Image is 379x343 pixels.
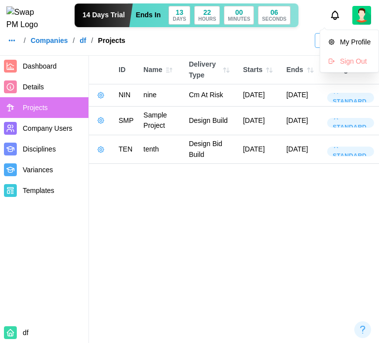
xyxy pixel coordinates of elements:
div: Zulqarnain Khalil [320,30,379,73]
div: 14 Days Trial [75,3,133,27]
td: [DATE] [281,84,322,106]
td: Cm At Risk [184,84,238,106]
td: [DATE] [238,135,282,164]
button: View Project [94,114,108,127]
a: Companies [31,37,68,44]
div: Standard [333,123,366,132]
div: 06 [270,9,278,16]
td: Design Build [184,106,238,135]
span: df [23,329,29,337]
div: / [91,37,93,44]
div: 00 [235,9,243,16]
td: [DATE] [238,106,282,135]
div: Standard [333,97,366,107]
button: Notifications [327,7,343,24]
span: Templates [23,187,54,194]
span: Dashboard [23,62,57,70]
div: 13 [175,9,183,16]
button: View Project [94,88,108,102]
div: SECONDS [262,17,286,22]
div: Projects [98,37,125,44]
td: SMP [114,106,138,135]
td: [DATE] [281,106,322,135]
span: Projects [23,104,48,112]
td: tenth [138,135,184,164]
img: Swap PM Logo [6,6,46,31]
td: NIN [114,84,138,106]
div: 22 [203,9,211,16]
div: Name [143,63,179,77]
div: Sign Out [340,57,371,65]
span: Disciplines [23,145,56,153]
div: MINUTES [228,17,250,22]
div: Ends [286,63,317,77]
div: / [24,37,26,44]
td: [DATE] [238,84,282,106]
button: View Project [94,143,108,156]
div: Standard [333,152,366,161]
div: Delivery Type [189,59,233,80]
td: nine [138,84,184,106]
span: Company Users [23,124,72,132]
div: Ends In [136,10,161,21]
div: Starts [243,63,277,77]
td: Sample Project [138,106,184,135]
div: DAYS [173,17,186,22]
div: HOURS [198,17,216,22]
a: Zulqarnain Khalil [352,6,371,25]
div: / [73,37,75,44]
img: 2Q== [352,6,371,25]
td: Design Bid Build [184,135,238,164]
td: [DATE] [281,135,322,164]
span: Details [23,83,44,91]
div: ID [119,65,133,76]
span: Variances [23,166,53,174]
a: df [80,37,86,44]
div: My Profile [340,37,371,48]
td: TEN [114,135,138,164]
